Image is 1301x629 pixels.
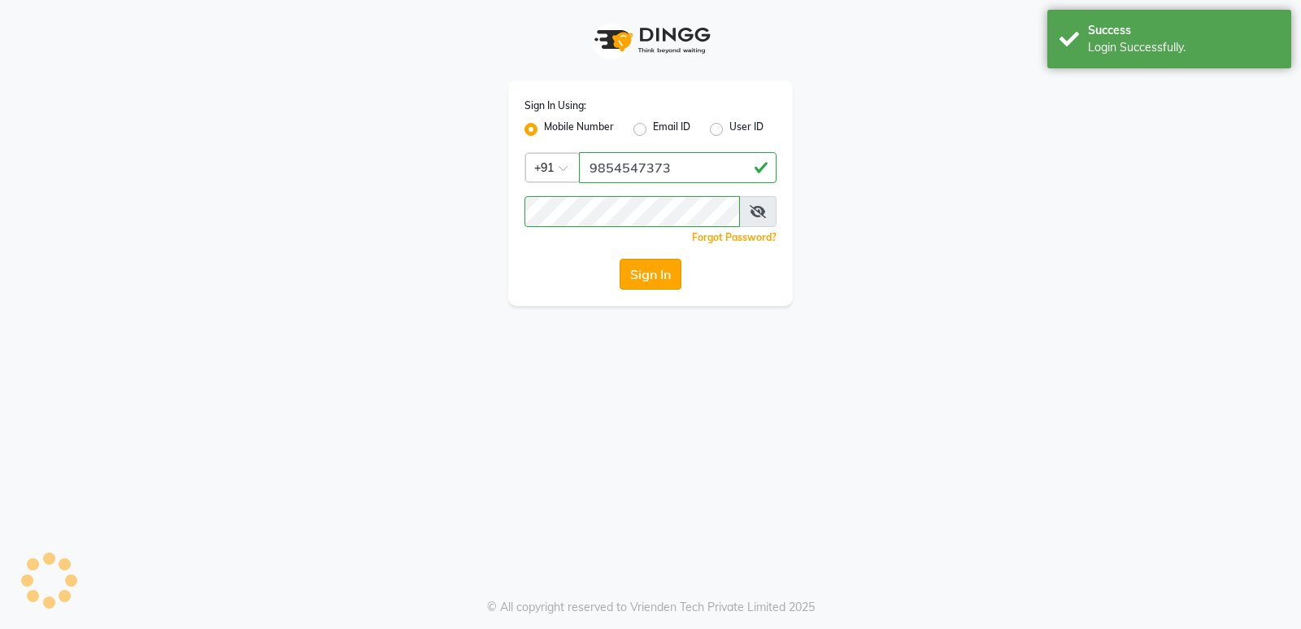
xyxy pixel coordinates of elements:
[729,120,764,139] label: User ID
[692,231,777,243] a: Forgot Password?
[620,259,681,290] button: Sign In
[579,152,777,183] input: Username
[524,98,586,113] label: Sign In Using:
[544,120,614,139] label: Mobile Number
[524,196,740,227] input: Username
[1088,39,1279,56] div: Login Successfully.
[1088,22,1279,39] div: Success
[585,16,716,64] img: logo1.svg
[653,120,690,139] label: Email ID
